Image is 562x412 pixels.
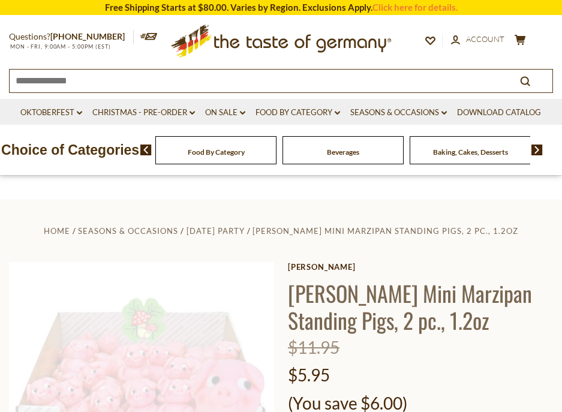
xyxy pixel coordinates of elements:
a: Food By Category [256,106,340,119]
a: [PHONE_NUMBER] [50,31,125,41]
a: [PERSON_NAME] Mini Marzipan Standing Pigs, 2 pc., 1.2oz [253,226,518,236]
h1: [PERSON_NAME] Mini Marzipan Standing Pigs, 2 pc., 1.2oz [288,279,553,333]
p: Questions? [9,29,134,44]
a: Oktoberfest [20,106,82,119]
a: Download Catalog [457,106,541,119]
span: MON - FRI, 9:00AM - 5:00PM (EST) [9,43,111,50]
span: $11.95 [288,337,339,357]
a: On Sale [205,106,245,119]
a: Click here for details. [372,2,458,13]
span: Account [466,34,504,44]
img: next arrow [531,145,543,155]
a: Beverages [327,148,359,157]
a: [DATE] Party [187,226,245,236]
img: previous arrow [140,145,152,155]
a: Seasons & Occasions [350,106,447,119]
a: Seasons & Occasions [78,226,178,236]
a: Home [44,226,70,236]
a: Account [451,33,504,46]
a: [PERSON_NAME] [288,262,553,272]
span: $5.95 [288,365,330,385]
a: Food By Category [188,148,245,157]
a: Baking, Cakes, Desserts [433,148,508,157]
a: Christmas - PRE-ORDER [92,106,195,119]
